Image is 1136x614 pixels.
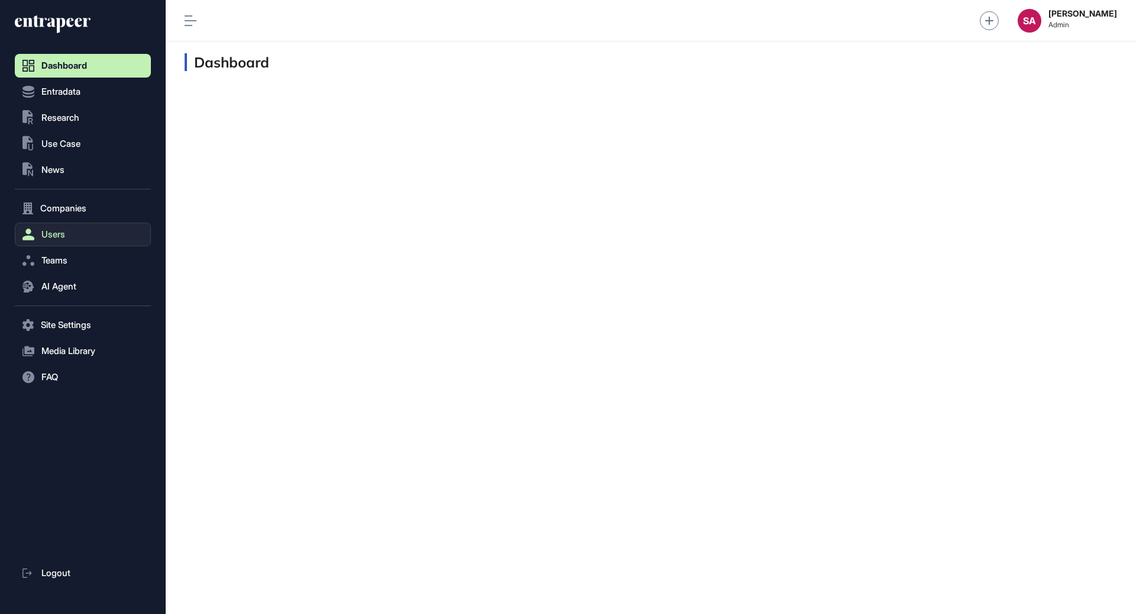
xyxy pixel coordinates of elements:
[15,365,151,389] button: FAQ
[15,54,151,78] a: Dashboard
[41,87,80,97] span: Entradata
[41,320,91,330] span: Site Settings
[15,249,151,272] button: Teams
[15,275,151,298] button: AI Agent
[1048,21,1117,29] span: Admin
[15,339,151,363] button: Media Library
[15,561,151,585] a: Logout
[41,346,95,356] span: Media Library
[41,568,70,578] span: Logout
[1018,9,1041,33] button: SA
[185,53,269,71] h3: Dashboard
[15,158,151,182] button: News
[40,204,86,213] span: Companies
[41,113,79,123] span: Research
[41,61,87,70] span: Dashboard
[15,223,151,246] button: Users
[15,80,151,104] button: Entradata
[41,256,67,265] span: Teams
[15,106,151,130] button: Research
[41,139,80,149] span: Use Case
[1048,9,1117,18] strong: [PERSON_NAME]
[41,230,65,239] span: Users
[15,197,151,220] button: Companies
[41,165,64,175] span: News
[15,313,151,337] button: Site Settings
[41,282,76,291] span: AI Agent
[15,132,151,156] button: Use Case
[41,372,58,382] span: FAQ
